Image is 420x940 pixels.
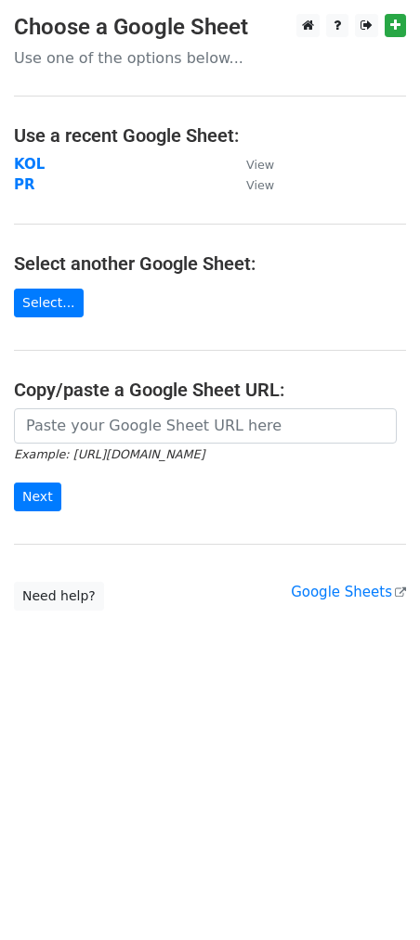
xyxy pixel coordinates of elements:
a: View [228,176,274,193]
a: View [228,156,274,173]
a: Google Sheets [291,584,406,600]
h4: Copy/paste a Google Sheet URL: [14,379,406,401]
a: KOL [14,156,45,173]
a: Need help? [14,582,104,611]
h4: Select another Google Sheet: [14,252,406,275]
p: Use one of the options below... [14,48,406,68]
a: Select... [14,289,84,317]
h3: Choose a Google Sheet [14,14,406,41]
a: PR [14,176,35,193]
small: Example: [URL][DOMAIN_NAME] [14,447,204,461]
input: Next [14,483,61,511]
small: View [246,158,274,172]
input: Paste your Google Sheet URL here [14,408,397,444]
h4: Use a recent Google Sheet: [14,124,406,147]
small: View [246,178,274,192]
